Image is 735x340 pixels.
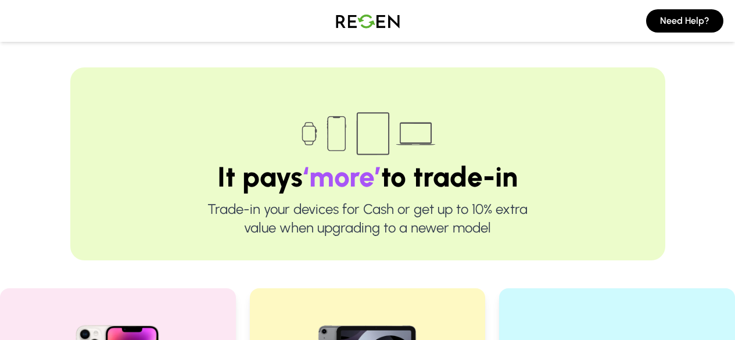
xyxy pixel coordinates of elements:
span: ‘more’ [303,160,381,194]
img: Logo [327,5,408,37]
img: Trade-in devices [295,105,440,163]
button: Need Help? [646,9,723,33]
h1: It pays to trade-in [107,163,628,191]
p: Trade-in your devices for Cash or get up to 10% extra value when upgrading to a newer model [107,200,628,237]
